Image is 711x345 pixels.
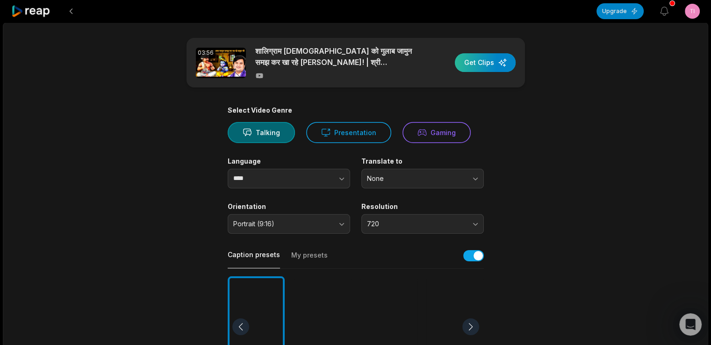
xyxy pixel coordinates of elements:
button: Caption presets [228,250,280,268]
iframe: Intercom live chat [679,313,702,336]
label: Language [228,157,350,165]
button: Portrait (9:16) [228,214,350,234]
button: Gaming [402,122,471,143]
button: Talking [228,122,295,143]
span: None [367,174,465,183]
button: My presets [291,251,328,268]
button: Upgrade [596,3,644,19]
button: 720 [361,214,484,234]
label: Translate to [361,157,484,165]
label: Resolution [361,202,484,211]
button: Presentation [306,122,391,143]
span: Portrait (9:16) [233,220,331,228]
div: 03:56 [196,48,215,58]
label: Orientation [228,202,350,211]
p: शालिग्राम [DEMOGRAPHIC_DATA] को गुलाब जामुन समझ कर खा रहे [PERSON_NAME]! | श्री [PERSON_NAME] [255,45,417,68]
button: Get Clips [455,53,516,72]
div: Select Video Genre [228,106,484,115]
button: None [361,169,484,188]
span: 720 [367,220,465,228]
